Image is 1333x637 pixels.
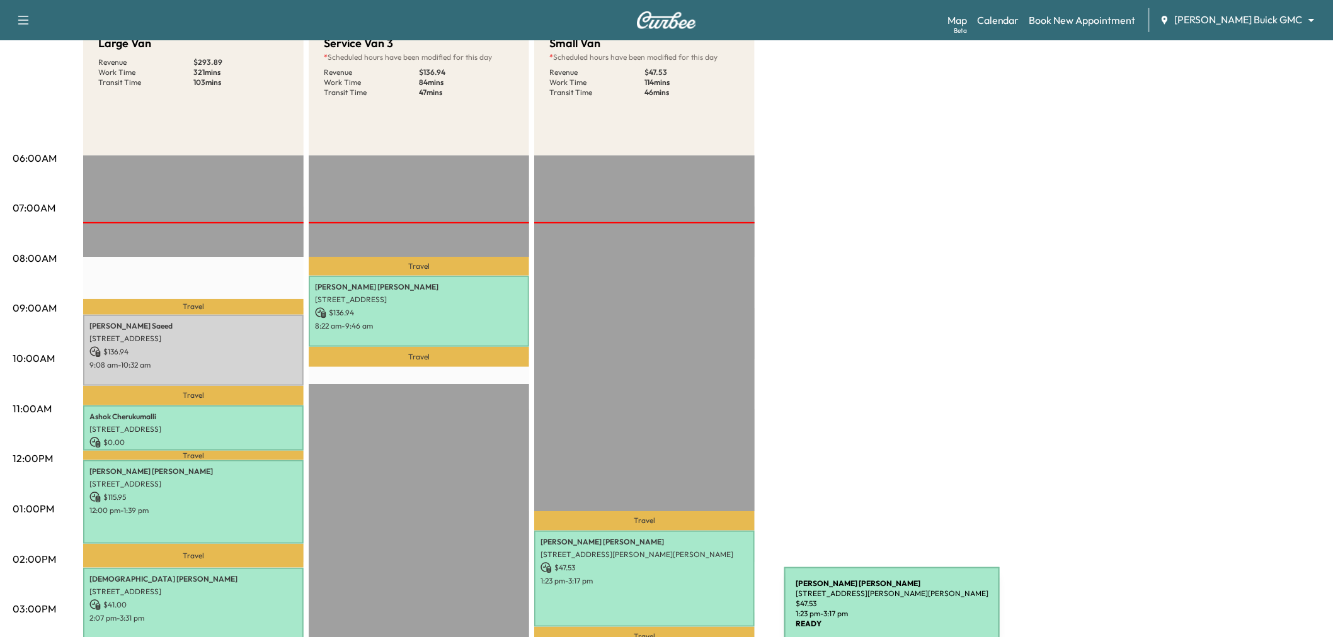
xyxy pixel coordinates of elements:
[98,57,193,67] p: Revenue
[13,401,52,416] p: 11:00AM
[98,67,193,77] p: Work Time
[13,451,53,466] p: 12:00PM
[89,346,297,358] p: $ 136.94
[324,77,419,87] p: Work Time
[419,77,514,87] p: 84 mins
[324,52,514,62] p: Scheduled hours have been modified for this day
[89,321,297,331] p: [PERSON_NAME] Saeed
[83,386,304,405] p: Travel
[89,492,297,503] p: $ 115.95
[309,257,529,276] p: Travel
[324,35,393,52] h5: Service Van 3
[541,537,748,547] p: [PERSON_NAME] [PERSON_NAME]
[315,282,523,292] p: [PERSON_NAME] [PERSON_NAME]
[83,544,304,568] p: Travel
[13,601,56,616] p: 03:00PM
[549,77,644,87] p: Work Time
[89,479,297,489] p: [STREET_ADDRESS]
[419,87,514,98] p: 47 mins
[89,505,297,516] p: 12:00 pm - 1:39 pm
[977,13,1019,28] a: Calendar
[541,562,748,573] p: $ 47.53
[89,437,297,448] p: $ 0.00
[193,67,289,77] p: 321 mins
[315,307,523,318] p: $ 136.94
[636,11,697,29] img: Curbee Logo
[89,424,297,434] p: [STREET_ADDRESS]
[193,57,289,67] p: $ 293.89
[98,35,151,52] h5: Large Van
[541,576,748,586] p: 1:23 pm - 3:17 pm
[89,412,297,422] p: Ashok Cherukumalli
[13,351,55,366] p: 10:00AM
[315,321,523,331] p: 8:22 am - 9:46 am
[13,300,57,315] p: 09:00AM
[89,334,297,344] p: [STREET_ADDRESS]
[89,613,297,623] p: 2:07 pm - 3:31 pm
[89,574,297,584] p: [DEMOGRAPHIC_DATA] [PERSON_NAME]
[83,451,304,460] p: Travel
[534,511,755,531] p: Travel
[309,347,529,367] p: Travel
[549,35,600,52] h5: Small Van
[13,251,57,266] p: 08:00AM
[13,200,55,215] p: 07:00AM
[419,67,514,77] p: $ 136.94
[549,87,644,98] p: Transit Time
[315,295,523,305] p: [STREET_ADDRESS]
[644,77,740,87] p: 114 mins
[89,466,297,476] p: [PERSON_NAME] [PERSON_NAME]
[83,299,304,314] p: Travel
[644,87,740,98] p: 46 mins
[13,501,54,516] p: 01:00PM
[947,13,967,28] a: MapBeta
[13,551,56,567] p: 02:00PM
[193,77,289,87] p: 103 mins
[549,67,644,77] p: Revenue
[1029,13,1136,28] a: Book New Appointment
[324,87,419,98] p: Transit Time
[324,67,419,77] p: Revenue
[954,26,967,35] div: Beta
[89,587,297,597] p: [STREET_ADDRESS]
[644,67,740,77] p: $ 47.53
[98,77,193,87] p: Transit Time
[89,599,297,611] p: $ 41.00
[541,550,748,560] p: [STREET_ADDRESS][PERSON_NAME][PERSON_NAME]
[1175,13,1303,27] span: [PERSON_NAME] Buick GMC
[13,150,57,166] p: 06:00AM
[89,360,297,370] p: 9:08 am - 10:32 am
[549,52,740,62] p: Scheduled hours have been modified for this day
